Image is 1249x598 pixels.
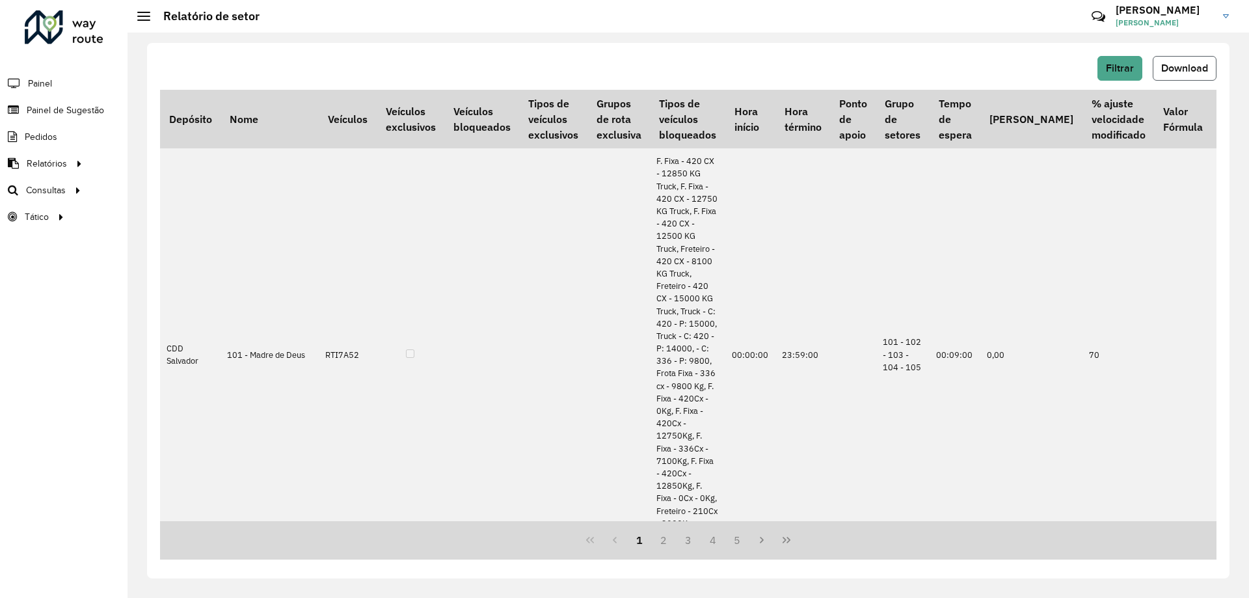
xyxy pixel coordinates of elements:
span: Painel [28,77,52,90]
button: 5 [725,528,750,552]
button: Filtrar [1097,56,1142,81]
span: Consultas [26,183,66,197]
th: Depósito [160,90,221,148]
span: Relatórios [27,157,67,170]
span: Painel de Sugestão [27,103,104,117]
button: 2 [651,528,676,552]
th: Tipos de veículos bloqueados [650,90,725,148]
button: Download [1153,56,1216,81]
button: 4 [701,528,725,552]
th: % ajuste velocidade modificado [1082,90,1154,148]
th: Veículos bloqueados [444,90,519,148]
th: Valor Fórmula [1154,90,1211,148]
button: Last Page [774,528,799,552]
th: Tempo de espera [930,90,980,148]
span: Pedidos [25,130,57,144]
button: 1 [627,528,652,552]
span: [PERSON_NAME] [1116,17,1213,29]
span: Filtrar [1106,62,1134,74]
th: Hora início [725,90,775,148]
td: 00:00:00 [725,148,775,561]
td: 101 - Madre de Deus [221,148,319,561]
th: Grupo de setores [876,90,930,148]
th: Nome [221,90,319,148]
th: Veículos exclusivos [377,90,444,148]
button: 3 [676,528,701,552]
td: CDD Salvador [160,148,221,561]
th: Tipos de veículos exclusivos [520,90,587,148]
td: RTI7A52 [319,148,376,561]
span: Tático [25,210,49,224]
h2: Relatório de setor [150,9,260,23]
span: Download [1161,62,1208,74]
td: 70 [1082,148,1154,561]
th: Grupos de rota exclusiva [587,90,650,148]
td: 101 - 102 - 103 - 104 - 105 [876,148,930,561]
h3: [PERSON_NAME] [1116,4,1213,16]
td: 23:59:00 [775,148,830,561]
th: Veículos [319,90,376,148]
td: 0,00 [980,148,1082,561]
td: 00:09:00 [930,148,980,561]
th: [PERSON_NAME] [980,90,1082,148]
th: Hora término [775,90,830,148]
a: Contato Rápido [1084,3,1112,31]
button: Next Page [749,528,774,552]
th: Ponto de apoio [830,90,876,148]
td: F. Fixa - 420 CX - 12850 KG Truck, F. Fixa - 420 CX - 12750 KG Truck, F. Fixa - 420 CX - 12500 KG... [650,148,725,561]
